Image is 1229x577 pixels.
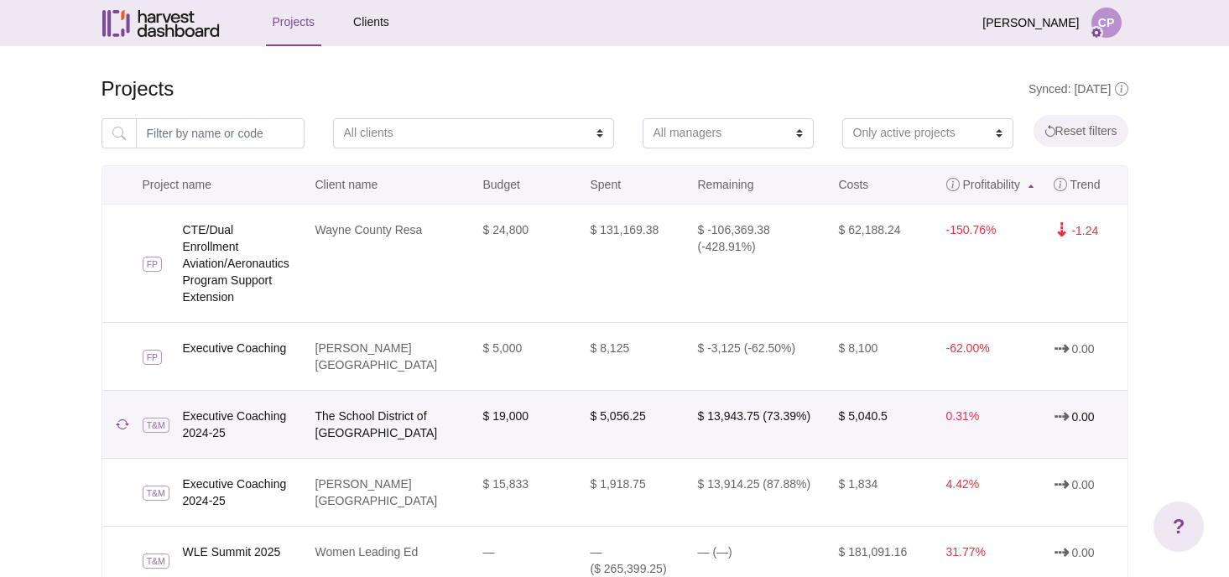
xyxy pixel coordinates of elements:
[143,486,170,501] span: T&M
[688,205,829,322] td: $ -106,369.38 (-428.91%)
[473,322,581,390] td: $ 5,000
[1071,478,1094,491] span: 0.00
[946,223,997,237] span: -150.76%
[183,221,305,305] a: CTE/Dual Enrollment Aviation/Aeronautics Program Support Extension
[1054,476,1069,493] span: ⇢
[143,418,170,433] span: T&M
[982,8,1079,39] span: [PERSON_NAME]
[581,166,688,204] a: Spent
[116,419,129,429] img: sync_now-9c84e01d8e912370ba7b9fb2087a1ae7f330ac19c7649f77bb8f951fbc3f49ac.svg
[143,350,163,365] span: FP
[183,476,305,509] a: Executive Coaching 2024-25
[315,545,419,559] a: Women Leading Ed
[112,127,126,140] img: magnifying_glass-9633470533d9fd158e8a2866facaf6f50ffe4556dd3e3cea1e8f9016ea29b4ad.svg
[1173,512,1185,542] span: ?
[936,166,1044,204] a: Profitability
[473,205,581,322] td: $ 24,800
[839,341,878,355] span: $ 8,100
[473,390,581,458] td: $ 19,000
[839,545,908,559] span: $ 181,091.16
[839,409,888,423] span: $ 5,040.5
[1054,544,1069,561] span: ⇢
[102,10,220,37] img: Harvest Dashboard
[102,77,1128,101] h4: Projects
[839,477,878,491] span: $ 1,834
[143,257,163,272] span: FP
[1034,115,1128,147] button: Reset filters
[315,223,423,237] a: Wayne County Resa
[473,166,581,204] a: Budget
[102,166,305,204] a: Project name
[839,223,901,237] span: $ 62,188.24
[1071,224,1098,237] span: -1.24
[183,543,305,560] a: WLE Summit 2025
[136,118,305,148] input: Filter by name or code
[581,458,688,526] td: $ 1,918.75
[829,166,936,204] a: Costs
[143,554,170,569] span: T&M
[581,322,688,390] td: $ 8,125
[473,458,581,526] td: $ 15,833
[315,341,438,372] a: [PERSON_NAME][GEOGRAPHIC_DATA]
[1071,546,1094,559] span: 0.00
[688,166,829,204] a: Remaining
[1071,342,1094,356] span: 0.00
[1090,26,1103,39] img: cog-e4e9bd55705c3e84b875c42d266d06cbe174c2c802f3baa39dd1ae1459a526d9.svg
[946,545,986,559] span: 31.77%
[1044,125,1055,137] img: reset-bc4064c213aae549e03720cbf3fb1d619a9d78388896aee0bf01f396d2264aee.svg
[688,390,829,458] td: $ 13,943.75 (73.39%)
[688,458,829,526] td: $ 13,914.25 (87.88%)
[1054,222,1069,239] span: ⇣
[1054,340,1069,357] span: ⇢
[581,390,688,458] td: $ 5,056.25
[1029,185,1034,188] img: sort_asc-486e9ffe7a5d0b5d827ae023700817ec45ee8f01fe4fbbf760f7c6c7b9d19fda.svg
[1029,82,1128,96] span: Synced: [DATE]
[1044,166,1127,204] a: Trend
[315,477,438,507] a: [PERSON_NAME][GEOGRAPHIC_DATA]
[581,205,688,322] td: $ 131,169.38
[688,322,829,390] td: $ -3,125 (-62.50%)
[183,408,305,441] a: Executive Coaching 2024-25
[315,409,438,439] a: The School District of [GEOGRAPHIC_DATA]
[1054,408,1069,425] span: ⇢
[946,477,980,491] span: 4.42%
[305,166,473,204] a: Client name
[1071,410,1094,424] span: 0.00
[946,341,990,355] span: -62.00%
[946,409,980,423] span: 0.31%
[183,340,305,356] a: Executive Coaching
